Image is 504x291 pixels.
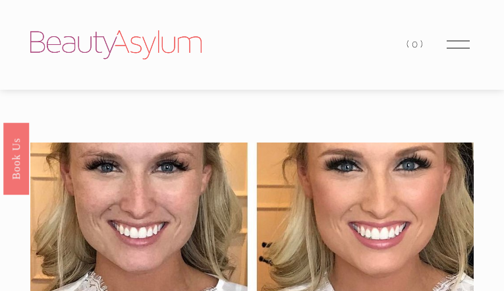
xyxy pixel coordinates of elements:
[420,38,426,50] span: )
[406,36,425,53] a: 0 items in cart
[30,30,202,59] img: Beauty Asylum | Bridal Hair &amp; Makeup Charlotte &amp; Atlanta
[3,122,29,194] a: Book Us
[406,38,412,50] span: (
[412,38,420,50] span: 0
